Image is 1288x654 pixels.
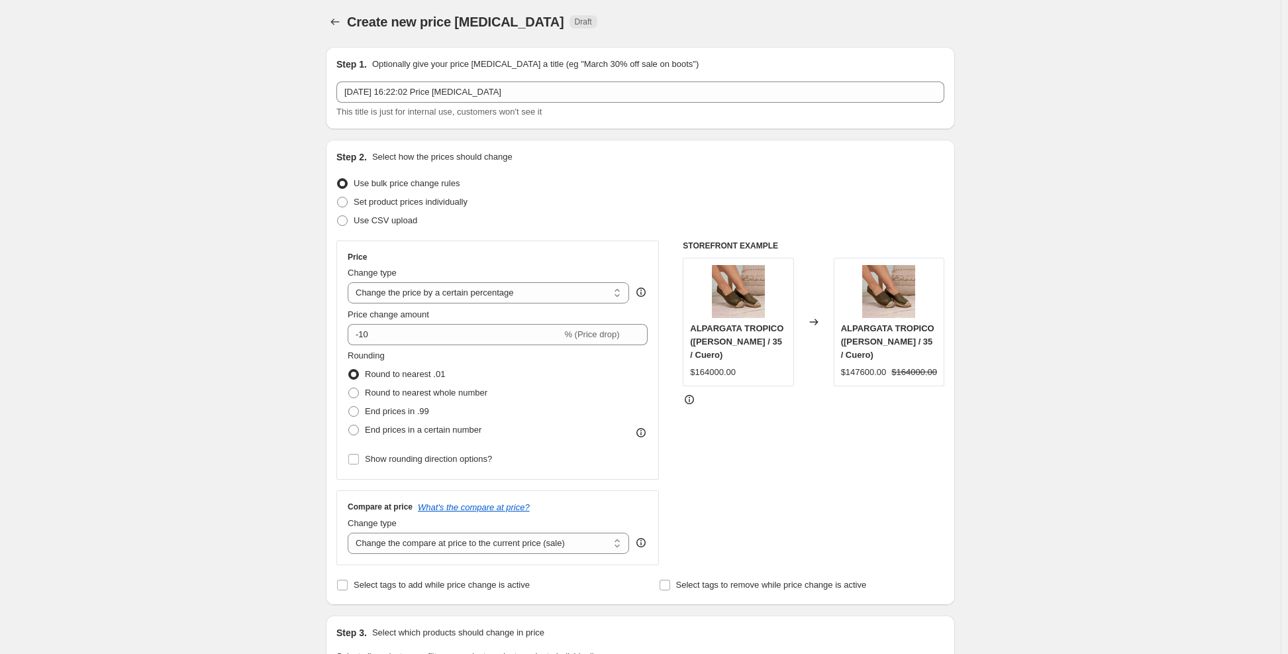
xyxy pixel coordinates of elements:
[336,107,542,117] span: This title is just for internal use, customers won't see it
[564,329,619,339] span: % (Price drop)
[690,366,736,379] div: $164000.00
[348,324,562,345] input: -15
[365,369,445,379] span: Round to nearest .01
[348,309,429,319] span: Price change amount
[683,241,944,251] h6: STOREFRONT EXAMPLE
[891,366,937,379] strike: $164000.00
[336,626,367,639] h2: Step 3.
[365,388,487,398] span: Round to nearest whole number
[348,268,397,278] span: Change type
[690,323,783,360] span: ALPARGATA TROPICO ([PERSON_NAME] / 35 / Cuero)
[365,425,481,435] span: End prices in a certain number
[372,58,699,71] p: Optionally give your price [MEDICAL_DATA] a title (eg "March 30% off sale on boots")
[634,286,648,299] div: help
[354,215,417,225] span: Use CSV upload
[365,454,492,464] span: Show rounding direction options?
[841,323,934,360] span: ALPARGATA TROPICO ([PERSON_NAME] / 35 / Cuero)
[862,265,915,318] img: PHOTO-2025-01-14-14-07-32_2_80x.jpg
[634,536,648,549] div: help
[348,518,397,528] span: Change type
[348,351,385,360] span: Rounding
[348,252,367,262] h3: Price
[336,82,944,103] input: 30% off holiday sale
[336,58,367,71] h2: Step 1.
[326,13,344,31] button: Price change jobs
[841,366,887,379] div: $147600.00
[336,150,367,164] h2: Step 2.
[354,197,468,207] span: Set product prices individually
[354,580,530,590] span: Select tags to add while price change is active
[676,580,867,590] span: Select tags to remove while price change is active
[365,406,429,416] span: End prices in .99
[348,502,413,512] h3: Compare at price
[347,15,564,29] span: Create new price [MEDICAL_DATA]
[372,150,513,164] p: Select how the prices should change
[575,17,592,27] span: Draft
[712,265,765,318] img: PHOTO-2025-01-14-14-07-32_2_80x.jpg
[372,626,544,639] p: Select which products should change in price
[418,502,530,512] button: What's the compare at price?
[354,178,460,188] span: Use bulk price change rules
